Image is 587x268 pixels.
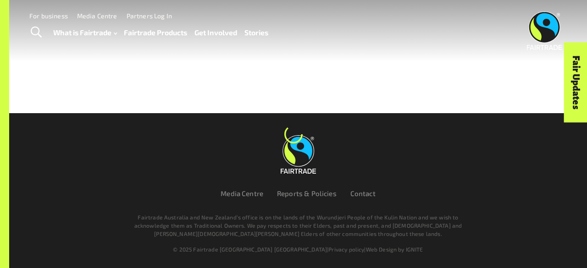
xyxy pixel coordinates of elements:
[366,246,423,252] a: Web Design by IGNITE
[132,213,464,238] p: Fairtrade Australia and New Zealand’s office is on the lands of the Wurundjeri People of the Kuli...
[277,189,337,197] a: Reports & Policies
[281,135,316,174] img: Fairtrade Australia New Zealand logo
[77,12,117,20] a: Media Centre
[124,26,187,39] a: Fairtrade Products
[350,189,376,197] a: Contact
[221,189,263,197] a: Media Centre
[173,246,327,252] span: © 2025 Fairtrade [GEOGRAPHIC_DATA] [GEOGRAPHIC_DATA]
[194,26,237,39] a: Get Involved
[127,12,172,20] a: Partners Log In
[328,246,364,252] a: Privacy policy
[527,11,562,50] img: Fairtrade Australia New Zealand logo
[53,26,117,39] a: What is Fairtrade
[244,26,268,39] a: Stories
[47,245,549,253] div: | |
[25,21,47,44] a: Toggle Search
[29,12,68,20] a: For business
